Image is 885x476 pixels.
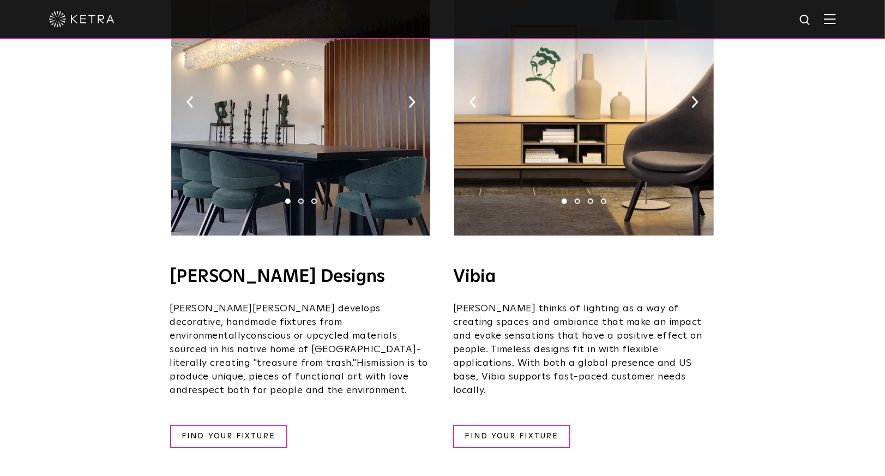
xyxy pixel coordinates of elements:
span: [PERSON_NAME] [170,304,253,314]
span: mission is to produce unique, pieces of functional art with love and [170,358,429,395]
img: ketra-logo-2019-white [49,11,115,27]
img: arrow-left-black.svg [186,96,194,108]
span: His [357,358,371,368]
span: develops decorative, handmade fixtures from environmentally [170,304,381,341]
a: FIND YOUR FIXTURE [453,425,570,448]
img: arrow-right-black.svg [408,96,416,108]
img: arrow-right-black.svg [691,96,699,108]
p: [PERSON_NAME] thinks of lighting as a way of creating spaces and ambiance that make an impact and... [453,302,715,397]
a: FIND YOUR FIXTURE [170,425,287,448]
img: search icon [799,14,812,27]
span: respect both for people and the environment. [188,385,407,395]
span: [PERSON_NAME] [252,304,335,314]
img: Hamburger%20Nav.svg [824,14,836,24]
span: conscious or upcycled materials sourced in his native home of [GEOGRAPHIC_DATA]- literally creati... [170,331,422,368]
h4: [PERSON_NAME] Designs​ [170,268,432,286]
img: arrow-left-black.svg [469,96,477,108]
h4: Vibia [453,268,715,286]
